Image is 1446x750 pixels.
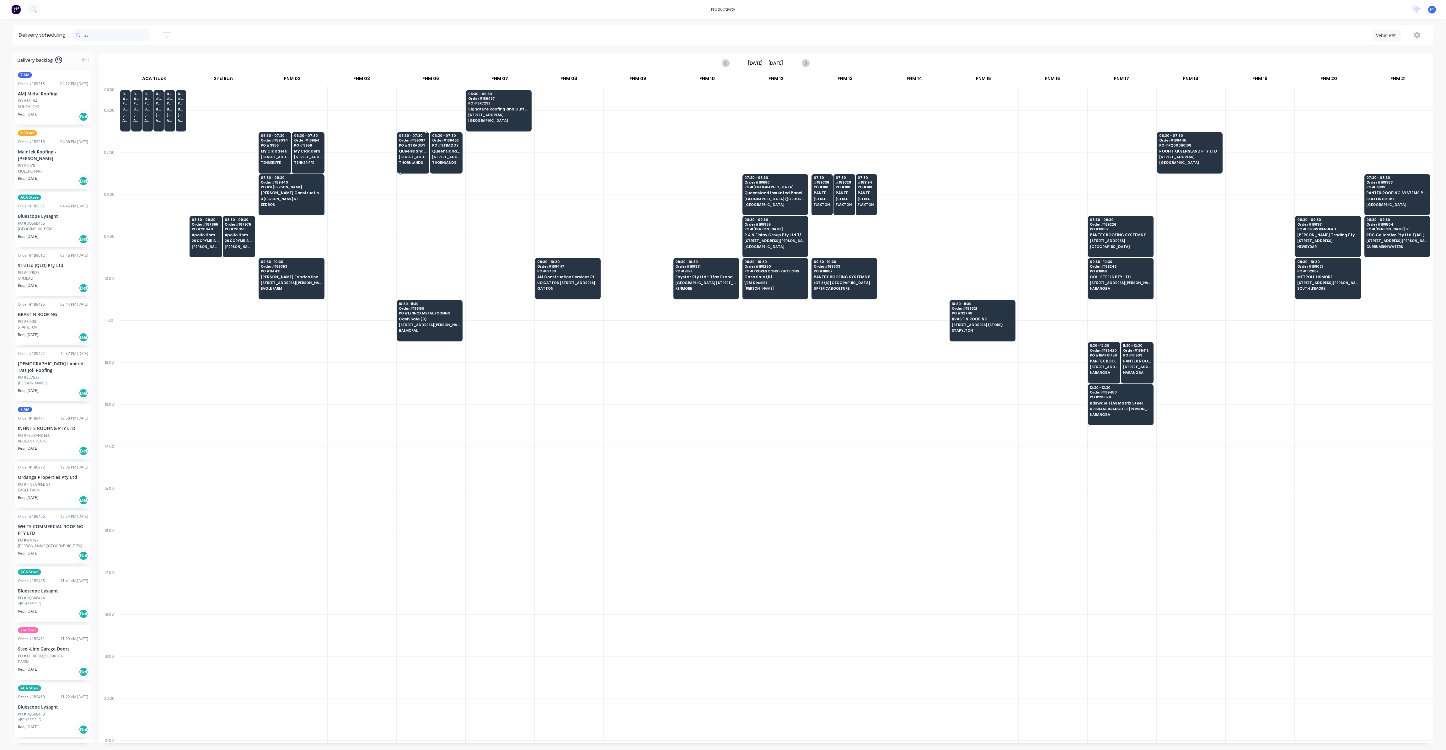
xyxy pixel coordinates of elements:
[167,92,173,96] span: 05:30
[144,119,151,122] span: ARCHERFIELD
[399,311,460,315] span: PO # LENNOX METAL ROOFING
[122,113,129,117] span: [STREET_ADDRESS][PERSON_NAME] (STORE)
[744,281,805,285] span: 1/2/3 Dindi St
[1090,260,1151,264] span: 09:30 - 10:30
[1159,161,1220,164] span: [GEOGRAPHIC_DATA]
[814,275,875,279] span: PANTEX ROOFING SYSTEMS PTY LTD
[1018,73,1087,87] div: FNM 16
[18,415,45,421] div: Order # 189471
[84,29,150,41] input: Search for orders
[294,143,322,147] span: PO # 3956
[133,113,140,117] span: [STREET_ADDRESS][PERSON_NAME] (STORE)
[468,119,529,122] span: [GEOGRAPHIC_DATA]
[192,233,220,237] span: Apollo Home Improvement (QLD) Pty Ltd
[537,275,598,279] span: AM Construction Services Pty Ltd
[18,104,88,110] div: SOUTHPORT
[534,73,603,87] div: FNM 08
[18,169,88,174] div: MOLENDINAR
[261,197,322,201] span: 3 [PERSON_NAME] ST
[261,203,322,206] span: KEDRON
[99,149,120,191] div: 07:00
[1159,149,1220,153] span: ROOFIT QUEENSLAND PTY LTD
[178,113,184,117] span: [STREET_ADDRESS][PERSON_NAME] (STORE)
[432,143,460,147] span: PO # STRADDY
[537,281,598,285] span: UQ GATTON [STREET_ADDRESS]
[294,138,322,142] span: Order # 189154
[1159,134,1220,137] span: 06:30 - 07:30
[294,149,322,153] span: My Cladders
[744,233,805,237] span: R & N Finlay Group Pty Ltd T/as Sustainable
[1090,287,1151,290] span: NARANGBA
[952,323,1013,327] span: [STREET_ADDRESS] (STORE)
[1090,407,1151,411] span: BRISBANE BRANCH 1-9 [PERSON_NAME] CT
[537,260,598,264] span: 09:30 - 10:30
[144,92,151,96] span: 05:30
[18,203,45,209] div: Order # 189507
[18,163,35,169] div: PO #7078
[144,97,151,100] span: # 189365
[399,138,427,142] span: Order # 189397
[1366,239,1427,243] span: [STREET_ADDRESS][PERSON_NAME] (STORE)
[156,107,162,111] span: Bluescope Lysaght
[814,287,875,290] span: UPPER CABOOLTURE
[18,332,38,338] span: Req. [DATE]
[261,269,322,273] span: PO # 34421
[18,388,38,394] span: Req. [DATE]
[99,233,120,275] div: 09:00
[1090,344,1118,347] span: 11:30 - 12:30
[1297,265,1358,268] span: Order # 189021
[744,218,805,222] span: 08:30 - 09:30
[1090,281,1151,285] span: [STREET_ADDRESS][PERSON_NAME]
[18,270,40,276] div: PO #609027
[156,113,162,117] span: [STREET_ADDRESS][PERSON_NAME] (STORE)
[1159,138,1220,142] span: Order # 189445
[1366,245,1427,249] span: CURRUMBIN WATERS
[122,92,129,96] span: 05:30
[468,97,529,100] span: Order # 189437
[133,92,140,96] span: 05:30
[167,119,173,122] span: ARCHERFIELD
[120,73,189,87] div: ACA Truck
[1090,371,1118,374] span: NARANGBA
[744,176,805,179] span: 07:30 - 08:30
[261,134,289,137] span: 06:30 - 07:30
[178,97,184,100] span: # 189439
[79,333,88,342] div: Del
[99,107,120,149] div: 06:00
[122,107,129,111] span: Bluescope Lysaght
[1090,227,1151,231] span: PO # 81862
[814,281,875,285] span: LOT 3 (6) [GEOGRAPHIC_DATA]
[294,161,322,164] span: TENNERIFFE
[60,351,88,356] div: 12:57 PM [DATE]
[18,380,88,386] div: [PERSON_NAME]
[1123,371,1151,374] span: NARANGBA
[122,101,129,105] span: PO # DQ568327
[1366,233,1427,237] span: RDC Collective Pty Ltd T/AS [PERSON_NAME] Metal Roofing
[672,73,741,87] div: FNM 10
[18,139,45,145] div: Order # 189516
[1363,73,1432,87] div: FNM 21
[1366,203,1427,206] span: [GEOGRAPHIC_DATA]
[1366,218,1427,222] span: 08:30 - 09:30
[744,265,805,268] span: Order # 189250
[17,57,53,63] span: Delivery backlog
[1123,344,1151,347] span: 11:30 - 12:30
[167,101,173,105] span: PO # DQ568062
[432,149,460,153] span: Queensland Insulated Panel Pty Ltd #2
[18,226,88,232] div: [GEOGRAPHIC_DATA]
[1366,176,1427,179] span: 07:30 - 08:30
[744,222,805,226] span: Order # 188955
[742,73,811,87] div: FNM 12
[18,81,45,87] div: Order # 189518
[225,239,253,243] span: 29 CORYMBIA PL (STORE)
[537,287,598,290] span: GATTON
[399,329,460,332] span: BALMORAL
[1087,73,1156,87] div: FNM 17
[225,222,253,226] span: Order # 187975
[60,203,88,209] div: 04:45 PM [DATE]
[178,119,184,122] span: ARCHERFIELD
[814,191,831,195] span: PANTEX ROOFING SYSTEMS PTY LTD
[327,73,396,87] div: FNM 03
[225,233,253,237] span: Apollo Home Improvement (QLD) Pty Ltd
[744,239,805,243] span: [STREET_ADDRESS][PERSON_NAME][PERSON_NAME]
